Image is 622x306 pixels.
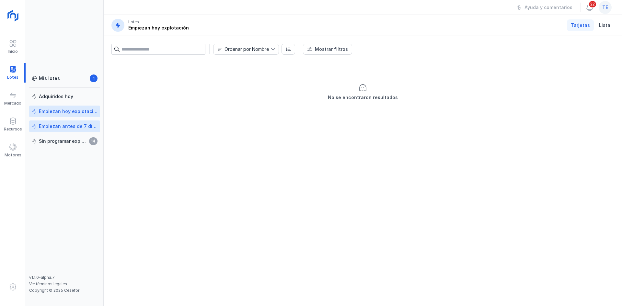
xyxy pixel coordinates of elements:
[5,7,21,24] img: logoRight.svg
[89,137,98,145] span: 14
[4,101,21,106] div: Mercado
[595,19,614,31] a: Lista
[39,123,98,130] div: Empiezan antes de 7 días
[303,44,352,55] button: Mostrar filtros
[599,22,610,28] span: Lista
[524,4,572,11] div: Ayuda y comentarios
[39,108,98,115] div: Empiezan hoy explotación
[225,47,269,51] div: Ordenar por Nombre
[315,46,348,52] div: Mostrar filtros
[29,91,100,102] a: Adquiridos hoy
[39,93,73,100] div: Adquiridos hoy
[29,275,100,280] div: v1.1.0-alpha.7
[588,0,597,8] span: 22
[513,2,577,13] button: Ayuda y comentarios
[29,106,100,117] a: Empiezan hoy explotación
[571,22,590,28] span: Tarjetas
[90,74,98,82] span: 1
[39,75,60,82] div: Mis lotes
[602,4,608,11] span: te
[29,288,100,293] div: Copyright © 2025 Cesefor
[213,44,271,54] span: Nombre
[5,153,21,158] div: Motores
[29,135,100,147] a: Sin programar explotación14
[8,49,18,54] div: Inicio
[328,94,398,101] div: No se encontraron resultados
[29,120,100,132] a: Empiezan antes de 7 días
[39,138,87,144] div: Sin programar explotación
[128,25,189,31] div: Empiezan hoy explotación
[567,19,594,31] a: Tarjetas
[4,127,22,132] div: Recursos
[29,281,67,286] a: Ver términos legales
[128,19,139,25] div: Lotes
[29,73,100,84] a: Mis lotes1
